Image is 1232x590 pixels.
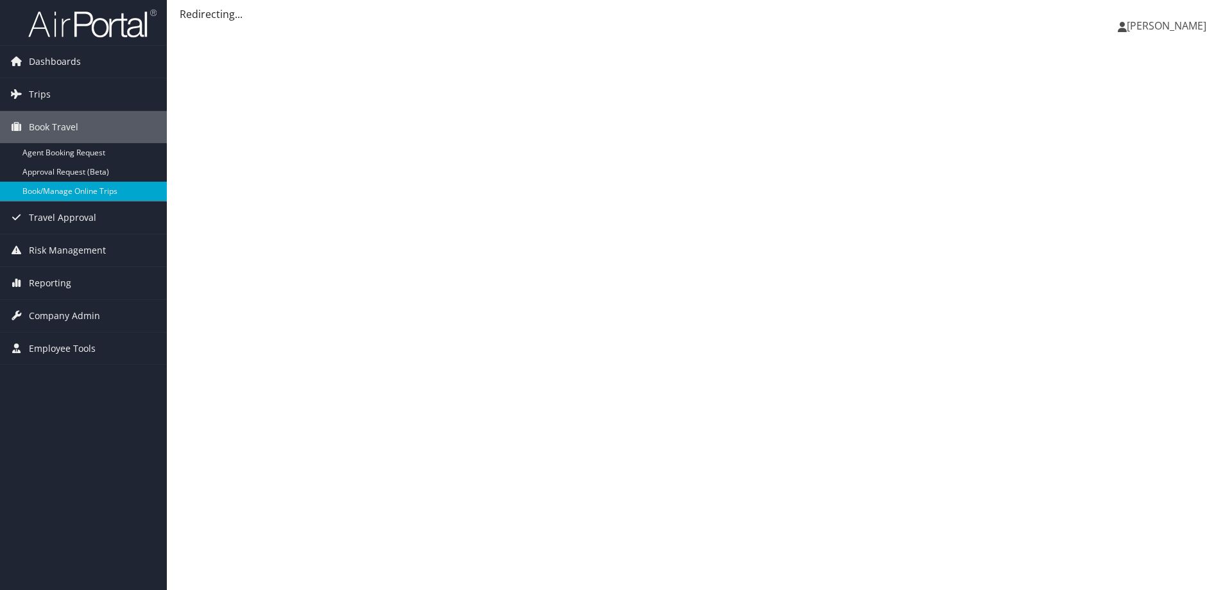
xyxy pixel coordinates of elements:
[29,111,78,143] span: Book Travel
[1118,6,1219,45] a: [PERSON_NAME]
[29,78,51,110] span: Trips
[29,234,106,266] span: Risk Management
[180,6,1219,22] div: Redirecting...
[29,46,81,78] span: Dashboards
[29,300,100,332] span: Company Admin
[1127,19,1206,33] span: [PERSON_NAME]
[29,267,71,299] span: Reporting
[29,333,96,365] span: Employee Tools
[29,202,96,234] span: Travel Approval
[28,8,157,39] img: airportal-logo.png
